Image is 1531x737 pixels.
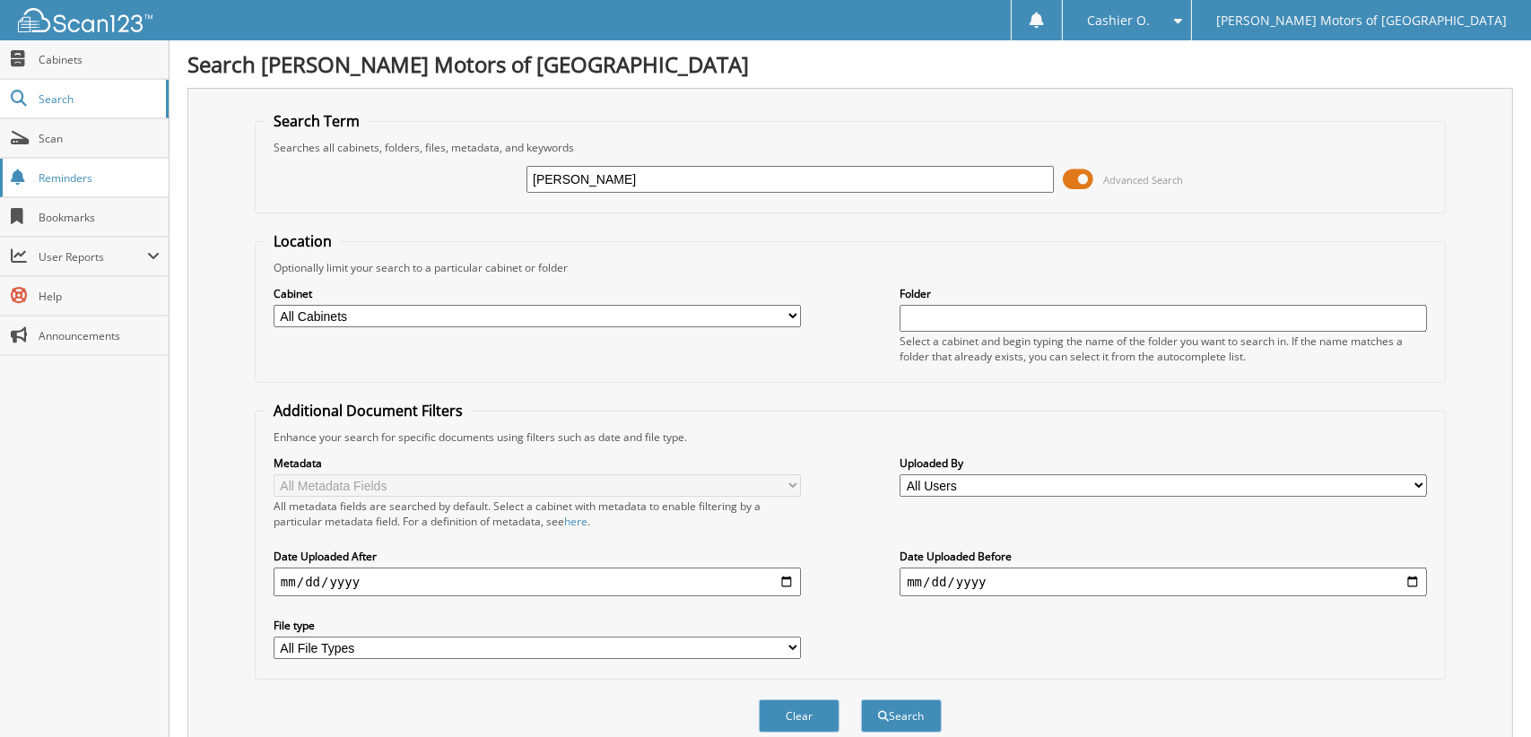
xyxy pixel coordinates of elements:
[900,286,1427,301] label: Folder
[274,549,801,564] label: Date Uploaded After
[900,334,1427,364] div: Select a cabinet and begin typing the name of the folder you want to search in. If the name match...
[39,289,160,304] span: Help
[39,170,160,186] span: Reminders
[18,8,152,32] img: scan123-logo-white.svg
[1216,15,1507,26] span: [PERSON_NAME] Motors of [GEOGRAPHIC_DATA]
[1441,651,1531,737] iframe: Chat Widget
[39,91,157,107] span: Search
[39,328,160,343] span: Announcements
[265,231,341,251] legend: Location
[187,49,1513,79] h1: Search [PERSON_NAME] Motors of [GEOGRAPHIC_DATA]
[274,618,801,633] label: File type
[1103,173,1183,186] span: Advanced Search
[265,140,1436,155] div: Searches all cabinets, folders, files, metadata, and keywords
[1087,15,1150,26] span: Cashier O.
[39,249,147,264] span: User Reports
[759,699,839,733] button: Clear
[39,52,160,67] span: Cabinets
[861,699,942,733] button: Search
[39,210,160,225] span: Bookmarks
[564,514,587,529] a: here
[274,455,801,471] label: Metadata
[39,131,160,146] span: Scan
[274,286,801,301] label: Cabinet
[274,499,801,529] div: All metadata fields are searched by default. Select a cabinet with metadata to enable filtering b...
[274,568,801,596] input: start
[265,111,369,131] legend: Search Term
[900,549,1427,564] label: Date Uploaded Before
[900,568,1427,596] input: end
[900,455,1427,471] label: Uploaded By
[265,429,1436,445] div: Enhance your search for specific documents using filters such as date and file type.
[265,401,472,421] legend: Additional Document Filters
[265,260,1436,275] div: Optionally limit your search to a particular cabinet or folder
